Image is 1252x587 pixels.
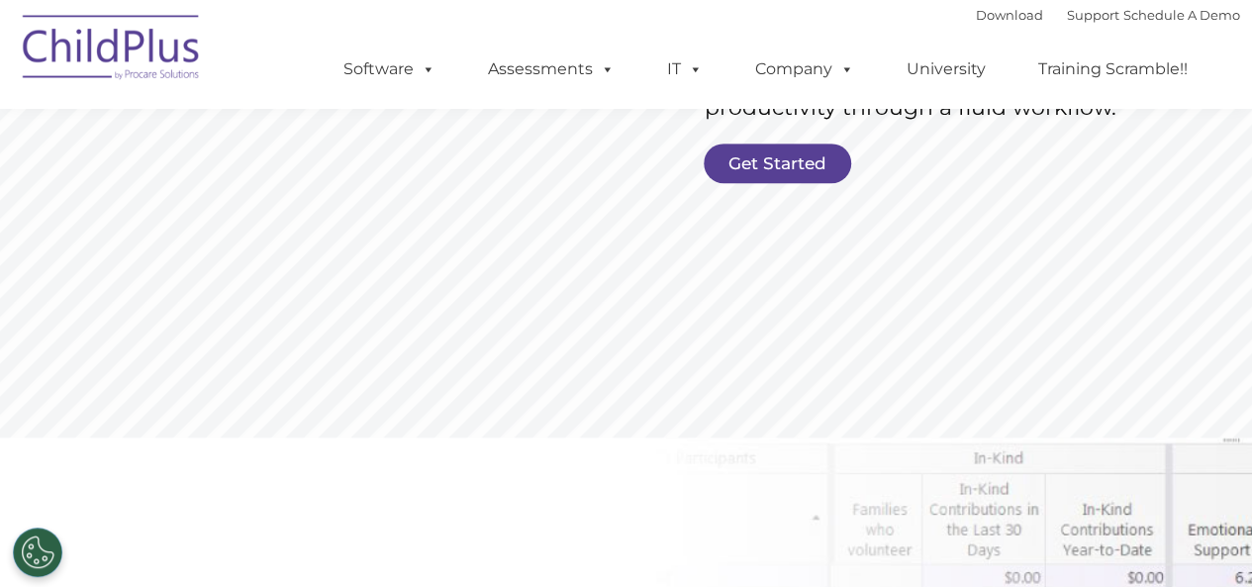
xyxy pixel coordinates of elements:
a: Company [735,49,874,89]
a: IT [647,49,722,89]
a: University [887,49,1006,89]
a: Software [324,49,455,89]
a: Schedule A Demo [1123,7,1240,23]
img: ChildPlus by Procare Solutions [13,1,211,100]
button: Cookies Settings [13,528,62,577]
font: | [976,7,1240,23]
a: Assessments [468,49,634,89]
a: Training Scramble!! [1018,49,1207,89]
a: Get Started [704,144,851,183]
a: Support [1067,7,1119,23]
a: Download [976,7,1043,23]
